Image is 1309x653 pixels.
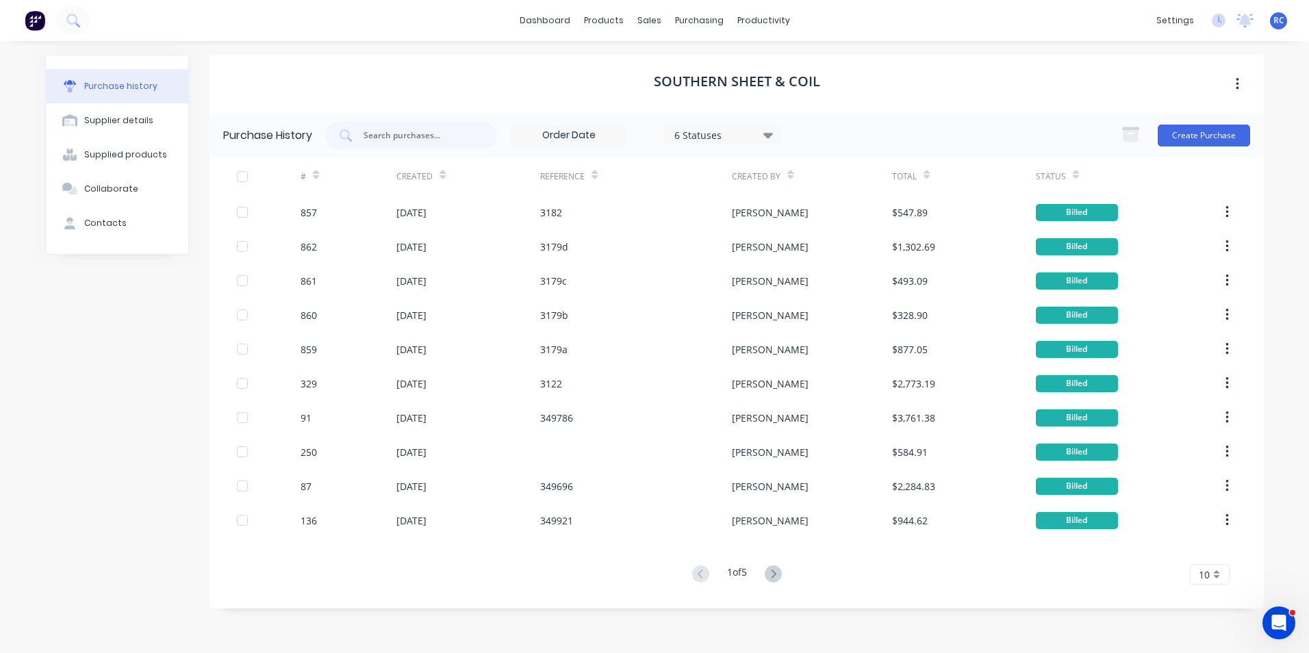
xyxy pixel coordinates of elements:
[732,205,809,220] div: [PERSON_NAME]
[1273,14,1284,27] span: RC
[301,170,306,183] div: #
[732,445,809,459] div: [PERSON_NAME]
[46,103,188,138] button: Supplier details
[727,565,747,585] div: 1 of 5
[511,125,626,146] input: Order Date
[396,376,427,391] div: [DATE]
[396,342,427,357] div: [DATE]
[892,308,928,322] div: $328.90
[732,376,809,391] div: [PERSON_NAME]
[540,342,568,357] div: 3179a
[1036,307,1118,324] div: Billed
[892,170,917,183] div: Total
[46,172,188,206] button: Collaborate
[540,205,562,220] div: 3182
[892,479,935,494] div: $2,284.83
[540,376,562,391] div: 3122
[732,308,809,322] div: [PERSON_NAME]
[301,308,317,322] div: 860
[301,513,317,528] div: 136
[46,69,188,103] button: Purchase history
[540,513,573,528] div: 349921
[1036,341,1118,358] div: Billed
[1036,478,1118,495] div: Billed
[1149,10,1201,31] div: settings
[732,411,809,425] div: [PERSON_NAME]
[84,114,153,127] div: Supplier details
[732,479,809,494] div: [PERSON_NAME]
[301,205,317,220] div: 857
[396,205,427,220] div: [DATE]
[301,479,312,494] div: 87
[1036,512,1118,529] div: Billed
[1036,444,1118,461] div: Billed
[1036,409,1118,426] div: Billed
[301,342,317,357] div: 859
[540,170,585,183] div: Reference
[631,10,668,31] div: sales
[223,127,312,144] div: Purchase History
[732,274,809,288] div: [PERSON_NAME]
[1036,204,1118,221] div: Billed
[540,479,573,494] div: 349696
[396,308,427,322] div: [DATE]
[396,240,427,254] div: [DATE]
[301,445,317,459] div: 250
[1036,170,1066,183] div: Status
[1262,606,1295,639] iframe: Intercom live chat
[540,308,568,322] div: 3179b
[730,10,797,31] div: productivity
[732,240,809,254] div: [PERSON_NAME]
[46,206,188,240] button: Contacts
[577,10,631,31] div: products
[25,10,45,31] img: Factory
[84,80,157,92] div: Purchase history
[1158,125,1250,146] button: Create Purchase
[301,411,312,425] div: 91
[301,274,317,288] div: 861
[732,170,780,183] div: Created By
[668,10,730,31] div: purchasing
[732,513,809,528] div: [PERSON_NAME]
[396,170,433,183] div: Created
[1036,238,1118,255] div: Billed
[892,513,928,528] div: $944.62
[732,342,809,357] div: [PERSON_NAME]
[46,138,188,172] button: Supplied products
[84,149,167,161] div: Supplied products
[540,411,573,425] div: 349786
[1036,375,1118,392] div: Billed
[1036,272,1118,290] div: Billed
[892,205,928,220] div: $547.89
[396,479,427,494] div: [DATE]
[892,240,935,254] div: $1,302.69
[892,411,935,425] div: $3,761.38
[540,274,567,288] div: 3179c
[654,73,820,90] h1: Southern Sheet & Coil
[84,183,138,195] div: Collaborate
[892,376,935,391] div: $2,773.19
[301,240,317,254] div: 862
[396,513,427,528] div: [DATE]
[892,274,928,288] div: $493.09
[396,445,427,459] div: [DATE]
[362,129,476,142] input: Search purchases...
[892,342,928,357] div: $877.05
[301,376,317,391] div: 329
[396,274,427,288] div: [DATE]
[892,445,928,459] div: $584.91
[396,411,427,425] div: [DATE]
[1199,567,1210,582] span: 10
[674,127,772,142] div: 6 Statuses
[513,10,577,31] a: dashboard
[540,240,568,254] div: 3179d
[84,217,127,229] div: Contacts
